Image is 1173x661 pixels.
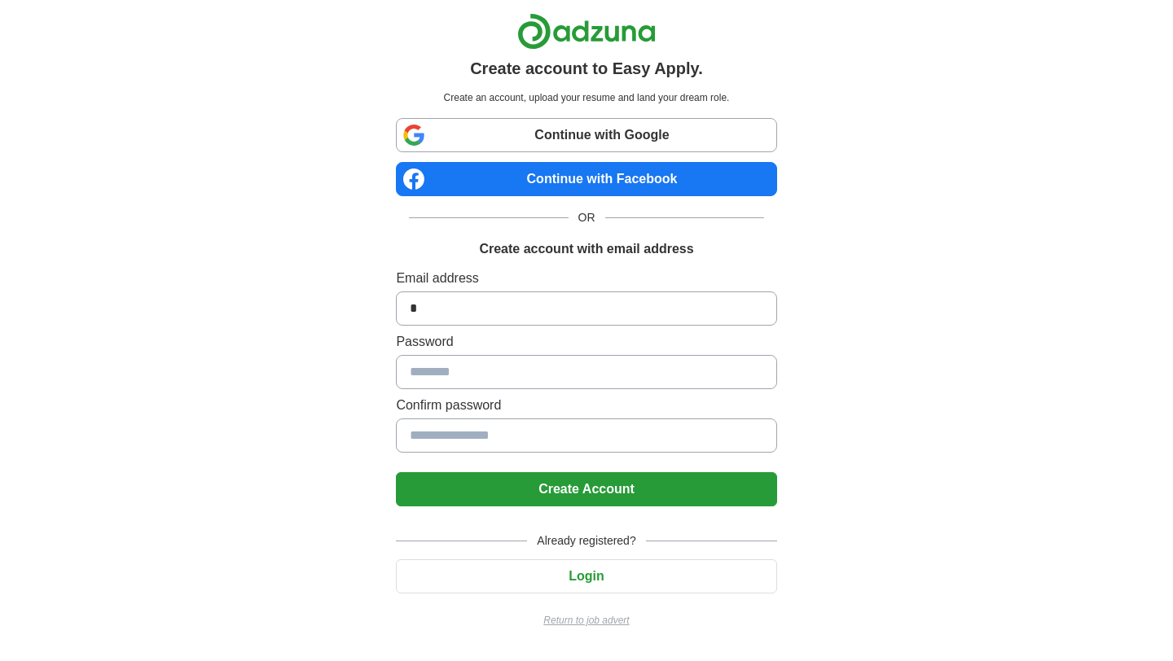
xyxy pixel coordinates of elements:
p: Create an account, upload your resume and land your dream role. [399,90,773,105]
a: Login [396,569,776,583]
a: Continue with Facebook [396,162,776,196]
img: Adzuna logo [517,13,656,50]
label: Password [396,332,776,352]
label: Confirm password [396,396,776,415]
button: Create Account [396,472,776,506]
span: OR [569,209,605,226]
span: Already registered? [527,532,645,549]
a: Return to job advert [396,613,776,628]
label: Email address [396,269,776,288]
h1: Create account with email address [479,239,693,259]
h1: Create account to Easy Apply. [470,56,703,81]
button: Login [396,559,776,593]
a: Continue with Google [396,118,776,152]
